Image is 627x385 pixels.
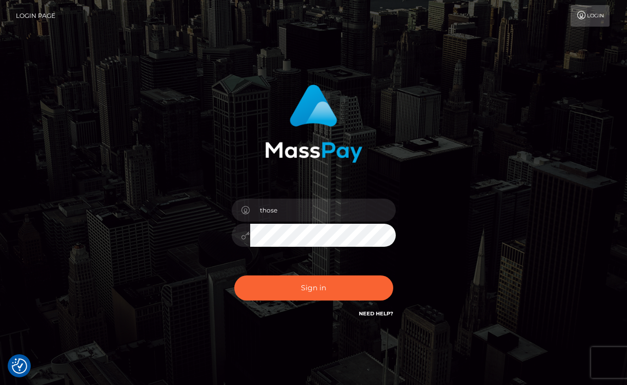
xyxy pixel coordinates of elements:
button: Sign in [234,275,393,301]
a: Login Page [16,5,55,27]
img: MassPay Login [265,84,362,163]
input: Username... [250,199,396,222]
a: Login [571,5,610,27]
a: Need Help? [359,310,393,317]
button: Consent Preferences [12,358,27,374]
img: Revisit consent button [12,358,27,374]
